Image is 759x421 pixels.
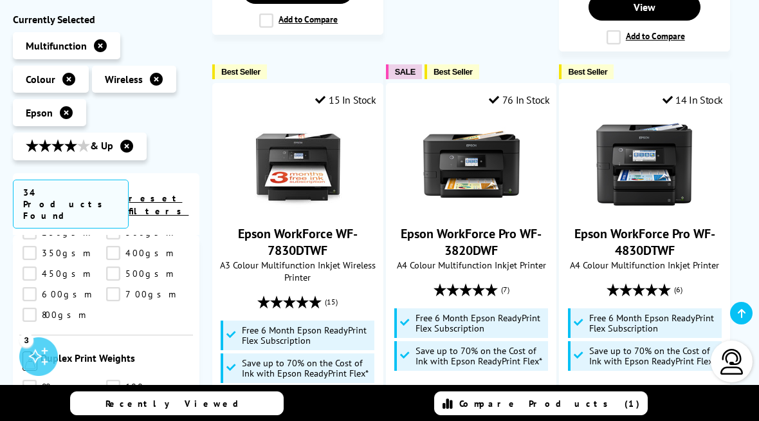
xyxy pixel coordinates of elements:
[238,225,358,259] a: Epson WorkForce WF-7830DTWF
[23,246,106,260] a: 350gsm
[13,180,129,229] span: 34 Products Found
[26,73,55,86] span: Colour
[250,116,346,212] img: Epson WorkForce WF-7830DTWF
[663,93,723,106] div: 14 In Stock
[719,349,745,375] img: user-headset-light.svg
[568,67,607,77] span: Best Seller
[129,192,188,217] a: reset filters
[106,246,190,260] a: 400gsm
[416,313,545,333] span: Free 6 Month Epson ReadyPrint Flex Subscription
[106,380,190,394] a: 100gsm
[221,67,261,77] span: Best Seller
[489,93,549,106] div: 76 In Stock
[582,384,624,400] span: £123.25
[219,259,376,283] span: A3 Colour Multifunction Inkjet Wireless Printer
[408,384,444,400] span: £90.75
[250,202,346,215] a: Epson WorkForce WF-7830DTWF
[674,277,682,302] span: (6)
[26,139,113,154] span: & Up
[105,73,143,86] span: Wireless
[393,259,550,271] span: A4 Colour Multifunction Inkjet Printer
[19,333,33,347] div: 3
[589,313,718,333] span: Free 6 Month Epson ReadyPrint Flex Subscription
[395,67,416,77] span: SALE
[416,346,545,366] span: Save up to 70% on the Cost of Ink with Epson ReadyPrint Flex*
[212,64,267,79] button: Best Seller
[566,259,723,271] span: A4 Colour Multifunction Inkjet Printer
[574,225,715,259] a: Epson WorkForce Pro WF-4830DTWF
[23,308,106,322] a: 800gsm
[315,93,376,106] div: 15 In Stock
[23,267,106,281] a: 450gsm
[386,64,422,79] button: SALE
[434,391,648,415] a: Compare Products (1)
[41,351,190,373] span: Duplex Print Weights
[559,64,614,79] button: Best Seller
[607,30,685,44] label: Add to Compare
[425,64,479,79] button: Best Seller
[242,358,371,379] span: Save up to 70% on the Cost of Ink with Epson ReadyPrint Flex*
[423,116,520,212] img: Epson WorkForce Pro WF-3820DWF
[589,346,718,366] span: Save up to 70% on the Cost of Ink with Epson ReadyPrint Flex*
[23,287,106,301] a: 600gsm
[596,202,693,215] a: Epson WorkForce Pro WF-4830DTWF
[106,267,190,281] a: 500gsm
[13,13,199,26] div: Currently Selected
[106,287,190,301] a: 700gsm
[23,380,106,394] a: 90gsm
[259,14,338,28] label: Add to Compare
[434,67,473,77] span: Best Seller
[501,277,509,302] span: (7)
[459,398,640,409] span: Compare Products (1)
[26,39,87,52] span: Multifunction
[596,116,693,212] img: Epson WorkForce Pro WF-4830DTWF
[325,290,338,314] span: (15)
[423,202,520,215] a: Epson WorkForce Pro WF-3820DWF
[242,325,371,346] span: Free 6 Month Epson ReadyPrint Flex Subscription
[26,106,53,119] span: Epson
[401,225,542,259] a: Epson WorkForce Pro WF-3820DWF
[105,398,251,409] span: Recently Viewed
[70,391,284,415] a: Recently Viewed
